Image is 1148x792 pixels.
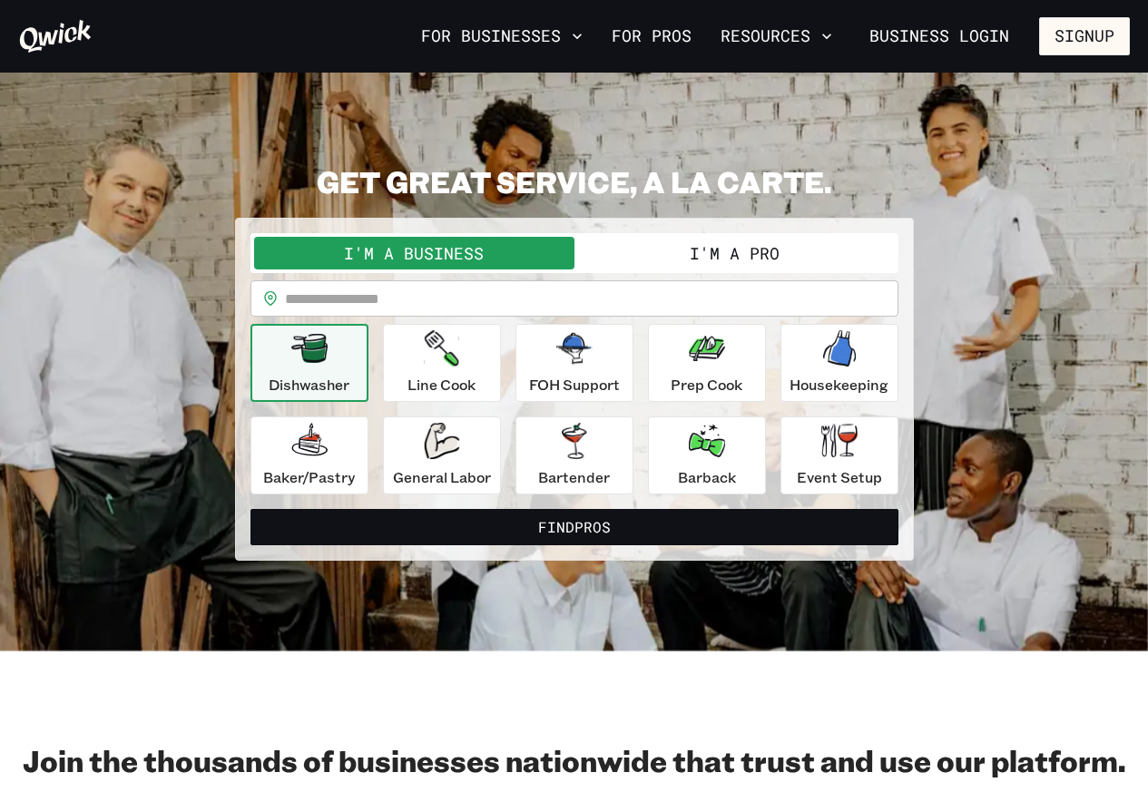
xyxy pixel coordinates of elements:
[407,374,476,396] p: Line Cook
[648,416,766,494] button: Barback
[604,21,699,52] a: For Pros
[648,324,766,402] button: Prep Cook
[780,416,898,494] button: Event Setup
[854,17,1025,55] a: Business Login
[414,21,590,52] button: For Businesses
[383,416,501,494] button: General Labor
[383,324,501,402] button: Line Cook
[797,466,882,488] p: Event Setup
[790,374,888,396] p: Housekeeping
[263,466,355,488] p: Baker/Pastry
[235,163,914,200] h2: GET GREAT SERVICE, A LA CARTE.
[713,21,839,52] button: Resources
[1039,17,1130,55] button: Signup
[780,324,898,402] button: Housekeeping
[254,237,574,269] button: I'm a Business
[515,324,633,402] button: FOH Support
[529,374,620,396] p: FOH Support
[515,416,633,494] button: Bartender
[250,416,368,494] button: Baker/Pastry
[393,466,491,488] p: General Labor
[250,324,368,402] button: Dishwasher
[269,374,349,396] p: Dishwasher
[18,742,1130,778] h2: Join the thousands of businesses nationwide that trust and use our platform.
[678,466,736,488] p: Barback
[250,509,898,545] button: FindPros
[574,237,895,269] button: I'm a Pro
[538,466,610,488] p: Bartender
[671,374,742,396] p: Prep Cook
